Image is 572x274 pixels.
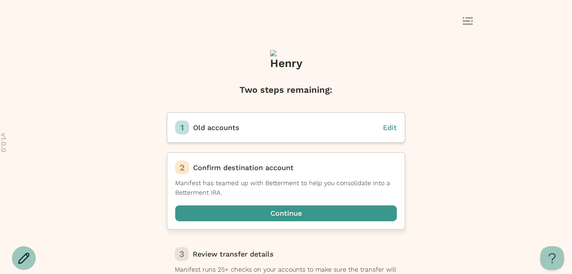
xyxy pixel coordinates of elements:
[180,121,184,134] p: 1
[193,163,294,172] span: Confirm destination account
[383,123,397,132] span: Edit
[179,248,184,261] p: 3
[270,50,302,80] img: Henry
[180,161,185,174] p: 2
[175,178,397,197] p: Manifest has teamed up with Betterment to help you consolidate into a Betterment IRA.
[193,123,240,132] span: Old accounts
[175,205,397,221] button: Continue
[540,246,564,270] iframe: Help Scout Beacon - Open
[193,250,274,258] span: Review transfer details
[240,84,332,96] h1: Two steps remaining:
